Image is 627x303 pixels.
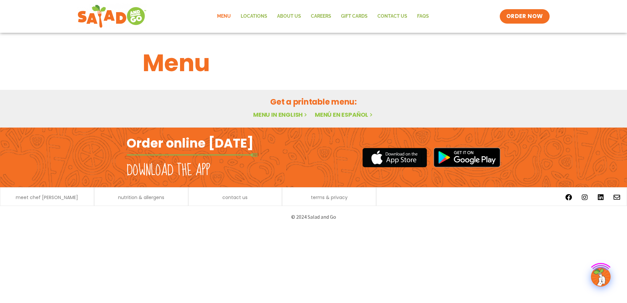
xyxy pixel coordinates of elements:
h1: Menu [143,45,484,81]
a: nutrition & allergens [118,195,164,200]
h2: Download the app [127,161,210,180]
a: contact us [222,195,248,200]
a: GIFT CARDS [336,9,373,24]
img: appstore [362,147,427,168]
a: Contact Us [373,9,412,24]
a: meet chef [PERSON_NAME] [16,195,78,200]
img: new-SAG-logo-768×292 [77,3,147,30]
a: Menu [212,9,236,24]
a: About Us [272,9,306,24]
a: terms & privacy [311,195,348,200]
nav: Menu [212,9,434,24]
h2: Order online [DATE] [127,135,253,151]
a: FAQs [412,9,434,24]
a: ORDER NOW [500,9,550,24]
h2: Get a printable menu: [143,96,484,108]
a: Menú en español [315,111,374,119]
a: Careers [306,9,336,24]
a: Locations [236,9,272,24]
a: Menu in English [253,111,308,119]
img: google_play [434,148,500,167]
p: © 2024 Salad and Go [130,212,497,221]
img: fork [127,153,258,157]
span: ORDER NOW [506,12,543,20]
